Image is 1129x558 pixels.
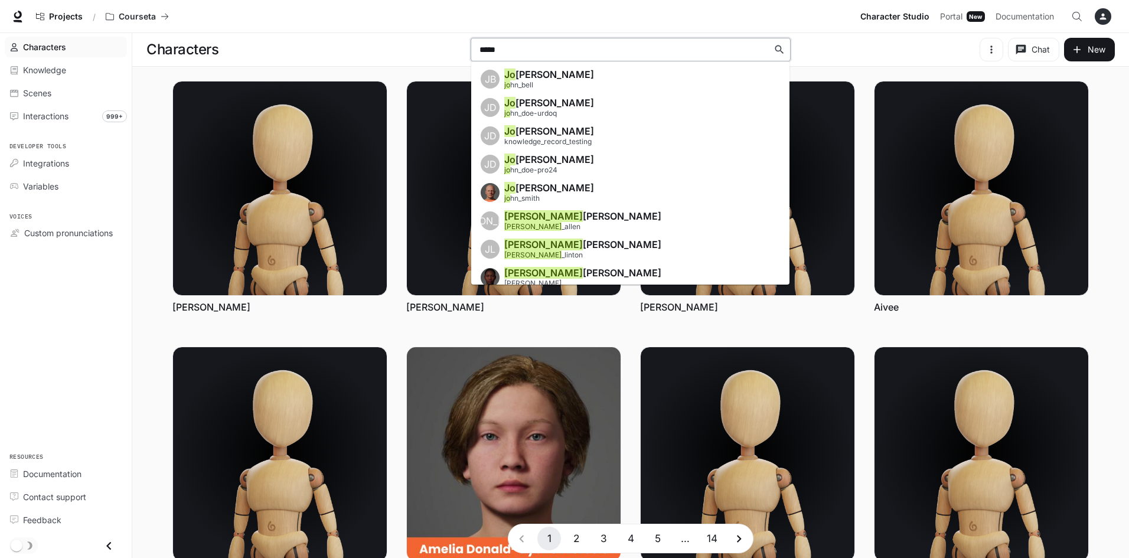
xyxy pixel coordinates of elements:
[564,527,588,550] button: Go to page 2
[967,11,985,22] div: New
[504,97,515,109] span: Jo
[481,70,500,89] div: JB
[504,109,557,118] span: hn_doe-urdoq
[940,9,962,24] span: Portal
[504,194,510,203] span: jo
[5,37,127,57] a: Characters
[504,137,592,146] span: knowledge_record_testing
[504,194,540,203] span: hn_smith
[874,301,899,314] a: Aivee
[504,267,583,279] span: [PERSON_NAME]
[481,98,500,117] div: JD
[673,531,697,546] div: …
[646,527,670,550] button: Go to page 5
[504,279,562,288] span: [PERSON_NAME]
[24,227,113,239] span: Custom pronunciations
[504,125,594,137] span: [PERSON_NAME]
[996,9,1054,24] span: Documentation
[991,5,1063,28] a: Documentation
[5,223,127,243] a: Custom pronunciations
[96,534,122,558] button: Close drawer
[727,527,751,550] button: Go to next page
[1065,5,1089,28] button: Open Command Menu
[5,487,127,507] a: Contact support
[504,182,515,194] span: Jo
[508,524,753,553] nav: pagination navigation
[504,210,583,222] span: [PERSON_NAME]
[619,527,642,550] button: Go to page 4
[5,176,127,197] a: Variables
[481,183,500,202] img: John Smith
[5,106,127,126] a: Interactions
[504,210,661,222] span: [PERSON_NAME]
[504,182,594,194] span: [PERSON_NAME]
[700,527,724,550] button: Go to page 14
[504,154,515,165] span: Jo
[49,12,83,22] span: Projects
[172,301,250,314] a: [PERSON_NAME]
[23,491,86,503] span: Contact support
[88,11,100,23] div: /
[504,239,583,250] span: [PERSON_NAME]
[504,68,515,80] span: Jo
[504,222,562,231] span: [PERSON_NAME]
[1008,38,1059,61] button: Chat
[592,527,615,550] button: Go to page 3
[5,510,127,530] a: Feedback
[481,268,500,287] img: Joyce Smith
[856,5,934,28] a: Character Studio
[504,125,515,137] span: Jo
[481,240,500,259] div: JL
[1064,38,1115,61] button: New
[504,250,583,259] span: _linton
[481,211,500,230] div: [PERSON_NAME]
[504,222,580,231] span: _allen
[119,12,156,22] p: Courseta
[23,157,69,169] span: Integrations
[23,110,68,122] span: Interactions
[31,5,88,28] a: Go to projects
[23,514,61,526] span: Feedback
[935,5,990,28] a: PortalNew
[504,250,562,259] span: [PERSON_NAME]
[504,68,594,80] span: [PERSON_NAME]
[860,9,929,24] span: Character Studio
[5,83,127,103] a: Scenes
[504,109,510,118] span: jo
[640,301,718,314] a: [PERSON_NAME]
[146,38,218,61] h1: Characters
[504,239,661,250] span: [PERSON_NAME]
[875,81,1088,295] img: Aivee
[504,97,594,109] span: [PERSON_NAME]
[504,154,594,165] span: [PERSON_NAME]
[5,464,127,484] a: Documentation
[11,539,22,552] span: Dark mode toggle
[5,60,127,80] a: Knowledge
[23,87,51,99] span: Scenes
[481,155,500,174] div: JD
[102,110,127,122] span: 999+
[504,80,510,89] span: jo
[504,165,510,174] span: jo
[481,126,500,145] div: JD
[5,153,127,174] a: Integrations
[504,80,533,89] span: hn_bell
[23,180,58,192] span: Variables
[23,468,81,480] span: Documentation
[504,267,661,279] span: [PERSON_NAME]
[100,5,174,28] button: All workspaces
[406,301,484,314] a: [PERSON_NAME]
[173,81,387,295] img: Abby Smith
[23,41,66,53] span: Characters
[23,64,66,76] span: Knowledge
[537,527,561,550] button: page 1
[504,165,557,174] span: hn_doe-pro24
